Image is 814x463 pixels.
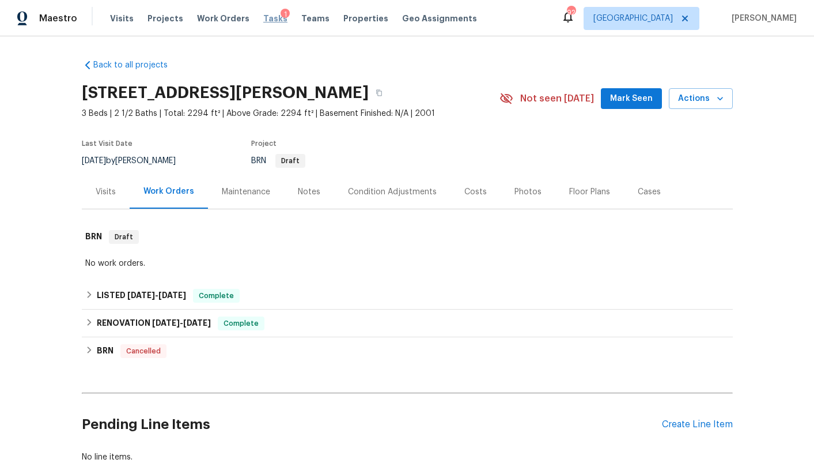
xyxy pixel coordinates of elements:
div: Costs [464,186,487,198]
span: [DATE] [183,319,211,327]
span: Projects [147,13,183,24]
h6: LISTED [97,289,186,303]
span: - [152,319,211,327]
div: Condition Adjustments [348,186,437,198]
span: - [127,291,186,299]
span: [PERSON_NAME] [727,13,797,24]
span: Draft [277,157,304,164]
h2: [STREET_ADDRESS][PERSON_NAME] [82,87,369,99]
div: Floor Plans [569,186,610,198]
div: No work orders. [85,258,729,269]
span: Tasks [263,14,287,22]
span: Teams [301,13,330,24]
span: Not seen [DATE] [520,93,594,104]
span: [DATE] [127,291,155,299]
span: Project [251,140,277,147]
div: Cases [638,186,661,198]
span: Draft [110,231,138,243]
div: LISTED [DATE]-[DATE]Complete [82,282,733,310]
span: [DATE] [152,319,180,327]
span: Properties [343,13,388,24]
span: BRN [251,157,305,165]
span: Complete [219,318,263,329]
a: Back to all projects [82,59,192,71]
span: Maestro [39,13,77,24]
div: Create Line Item [662,419,733,430]
span: [DATE] [158,291,186,299]
div: RENOVATION [DATE]-[DATE]Complete [82,310,733,337]
div: Photos [514,186,542,198]
span: Work Orders [197,13,249,24]
button: Mark Seen [601,88,662,110]
div: Work Orders [143,186,194,197]
h6: BRN [85,230,102,244]
h6: RENOVATION [97,317,211,330]
span: Geo Assignments [402,13,477,24]
span: 3 Beds | 2 1/2 Baths | Total: 2294 ft² | Above Grade: 2294 ft² | Basement Finished: N/A | 2001 [82,108,499,119]
h2: Pending Line Items [82,398,662,451]
button: Copy Address [369,82,389,103]
span: [GEOGRAPHIC_DATA] [593,13,673,24]
div: 1 [281,9,290,20]
span: Cancelled [122,345,165,357]
div: by [PERSON_NAME] [82,154,190,168]
h6: BRN [97,344,113,358]
div: BRN Draft [82,219,733,255]
span: [DATE] [82,157,106,165]
div: Maintenance [222,186,270,198]
span: Visits [110,13,134,24]
button: Actions [669,88,733,110]
div: 92 [567,7,575,18]
span: Mark Seen [610,92,653,106]
div: Visits [96,186,116,198]
span: Complete [194,290,238,302]
div: No line items. [82,451,733,463]
span: Actions [678,92,724,106]
div: BRN Cancelled [82,337,733,365]
span: Last Visit Date [82,140,132,147]
div: Notes [298,186,320,198]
